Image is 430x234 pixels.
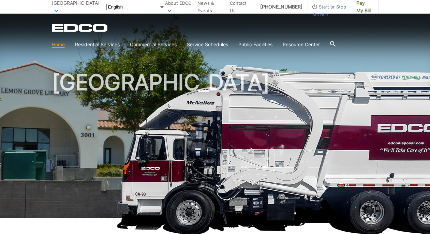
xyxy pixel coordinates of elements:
[52,71,379,221] h1: [GEOGRAPHIC_DATA]
[106,4,165,10] select: Select a language
[52,41,65,48] a: Home
[52,24,108,32] a: EDCD logo. Return to the homepage.
[187,41,228,48] a: Service Schedules
[283,41,320,48] a: Resource Center
[130,41,177,48] a: Commercial Services
[75,41,120,48] a: Residential Services
[238,41,272,48] a: Public Facilities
